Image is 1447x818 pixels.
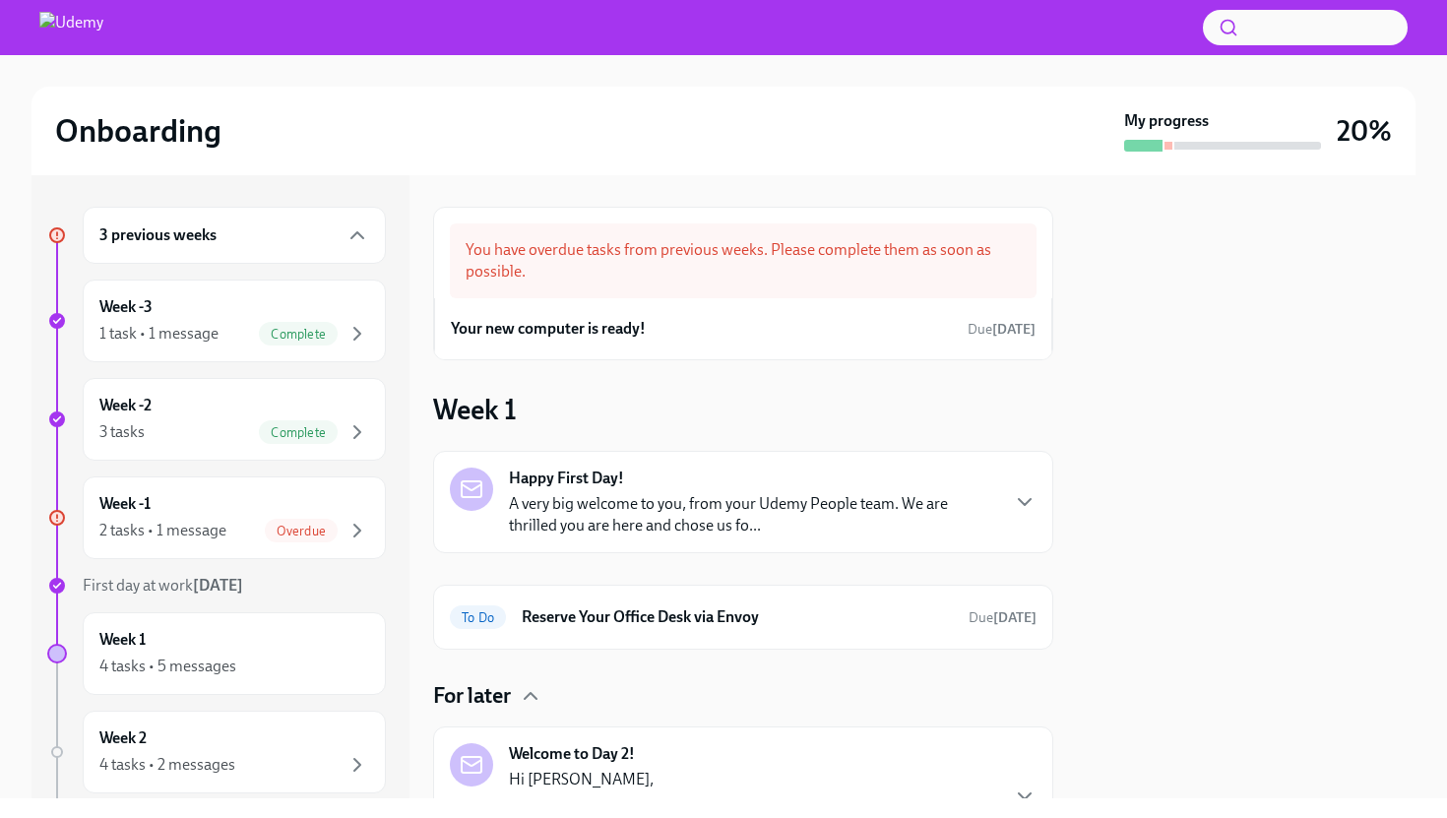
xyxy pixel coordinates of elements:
h2: Onboarding [55,111,221,151]
img: Udemy [39,12,103,43]
span: Overdue [265,524,338,538]
strong: Happy First Day! [509,468,624,489]
span: Due [969,609,1037,626]
div: For later [433,681,1053,711]
a: Week 24 tasks • 2 messages [47,711,386,793]
h6: Reserve Your Office Desk via Envoy [522,606,953,628]
h6: Week 1 [99,629,146,651]
a: Week -31 task • 1 messageComplete [47,280,386,362]
span: August 23rd, 2025 16:00 [968,320,1036,339]
strong: [DATE] [993,609,1037,626]
div: 2 tasks • 1 message [99,520,226,541]
span: Due [968,321,1036,338]
a: Week -23 tasksComplete [47,378,386,461]
p: Hi [PERSON_NAME], [509,769,997,790]
h6: Week -1 [99,493,151,515]
h6: Week 2 [99,727,147,749]
div: 4 tasks • 5 messages [99,656,236,677]
span: Complete [259,425,338,440]
h6: Week -2 [99,395,152,416]
a: Week 14 tasks • 5 messages [47,612,386,695]
a: First day at work[DATE] [47,575,386,597]
strong: [DATE] [193,576,243,595]
p: A very big welcome to you, from your Udemy People team. We are thrilled you are here and chose us... [509,493,997,536]
strong: [DATE] [992,321,1036,338]
a: Week -12 tasks • 1 messageOverdue [47,476,386,559]
div: 1 task • 1 message [99,323,219,345]
a: To DoReserve Your Office Desk via EnvoyDue[DATE] [450,601,1037,633]
a: Your new computer is ready!Due[DATE] [451,314,1036,344]
div: You have overdue tasks from previous weeks. Please complete them as soon as possible. [450,223,1037,298]
h3: 20% [1337,113,1392,149]
strong: Welcome to Day 2! [509,743,635,765]
div: 3 previous weeks [83,207,386,264]
div: 4 tasks • 2 messages [99,754,235,776]
h3: Week 1 [433,392,517,427]
span: August 30th, 2025 15:00 [969,608,1037,627]
h6: Your new computer is ready! [451,318,646,340]
span: Complete [259,327,338,342]
h4: For later [433,681,511,711]
div: 3 tasks [99,421,145,443]
span: To Do [450,610,506,625]
h6: Week -3 [99,296,153,318]
strong: My progress [1124,110,1209,132]
h6: 3 previous weeks [99,224,217,246]
span: First day at work [83,576,243,595]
